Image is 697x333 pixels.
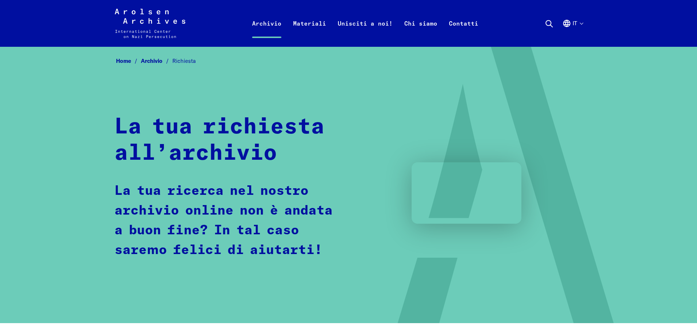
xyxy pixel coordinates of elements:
[141,57,172,64] a: Archivio
[115,181,336,260] p: La tua ricerca nel nostro archivio online non è andata a buon fine? In tal caso saremo felici di ...
[287,18,332,47] a: Materiali
[562,19,583,45] button: Italiano, selezione lingua
[246,18,287,47] a: Archivio
[398,18,443,47] a: Chi siamo
[443,18,484,47] a: Contatti
[115,116,325,164] strong: La tua richiesta all’archivio
[115,56,583,67] nav: Breadcrumb
[246,9,484,38] nav: Primaria
[172,57,196,64] span: Richiesta
[116,57,141,64] a: Home
[332,18,398,47] a: Unisciti a noi!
